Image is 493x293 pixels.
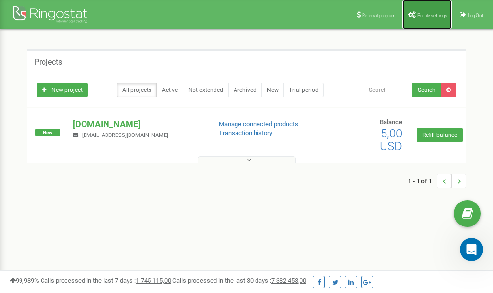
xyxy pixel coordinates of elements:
[380,127,402,153] span: 5,00 USD
[460,238,483,261] iframe: Intercom live chat
[417,13,447,18] span: Profile settings
[37,83,88,97] a: New project
[172,277,306,284] span: Calls processed in the last 30 days :
[408,174,437,188] span: 1 - 1 of 1
[271,277,306,284] u: 7 382 453,00
[41,277,171,284] span: Calls processed in the last 7 days :
[380,118,402,126] span: Balance
[228,83,262,97] a: Archived
[412,83,441,97] button: Search
[183,83,229,97] a: Not extended
[417,128,463,142] a: Refill balance
[35,129,60,136] span: New
[219,120,298,128] a: Manage connected products
[34,58,62,67] h5: Projects
[117,83,157,97] a: All projects
[219,129,272,136] a: Transaction history
[408,164,466,198] nav: ...
[283,83,324,97] a: Trial period
[156,83,183,97] a: Active
[73,118,203,131] p: [DOMAIN_NAME]
[136,277,171,284] u: 1 745 115,00
[362,13,396,18] span: Referral program
[10,277,39,284] span: 99,989%
[261,83,284,97] a: New
[363,83,413,97] input: Search
[82,132,168,138] span: [EMAIL_ADDRESS][DOMAIN_NAME]
[468,13,483,18] span: Log Out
